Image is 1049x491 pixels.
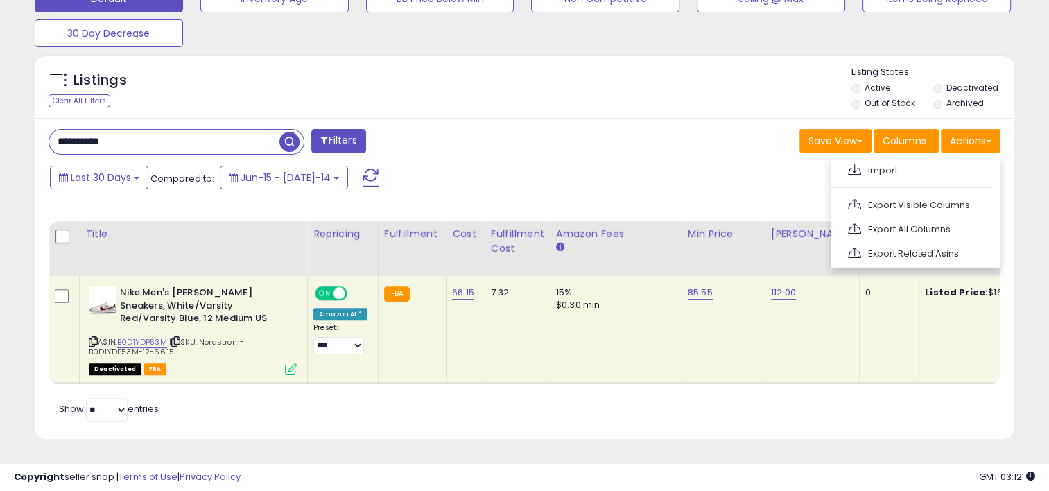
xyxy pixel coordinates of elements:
[316,288,333,300] span: ON
[874,129,939,153] button: Columns
[946,97,984,109] label: Archived
[50,166,148,189] button: Last 30 Days
[144,363,167,375] span: FBA
[941,129,1000,153] button: Actions
[925,286,988,299] b: Listed Price:
[150,172,214,185] span: Compared to:
[313,323,367,354] div: Preset:
[89,286,116,314] img: 31MbDZRx9rL._SL40_.jpg
[491,286,539,299] div: 7.32
[865,97,915,109] label: Out of Stock
[89,286,297,374] div: ASIN:
[89,363,141,375] span: All listings that are unavailable for purchase on Amazon for any reason other than out-of-stock
[35,19,183,47] button: 30 Day Decrease
[838,160,990,181] a: Import
[220,166,348,189] button: Jun-15 - [DATE]-14
[73,71,127,90] h5: Listings
[452,227,479,241] div: Cost
[14,471,241,484] div: seller snap | |
[241,171,331,184] span: Jun-15 - [DATE]-14
[59,402,159,415] span: Show: entries
[688,286,713,300] a: 85.55
[71,171,131,184] span: Last 30 Days
[838,218,990,240] a: Export All Columns
[799,129,872,153] button: Save View
[313,308,367,320] div: Amazon AI *
[85,227,302,241] div: Title
[89,336,244,357] span: | SKU: Nordstrom-B0D1YDP53M-12-66.15
[883,134,926,148] span: Columns
[979,470,1035,483] span: 2025-08-14 03:12 GMT
[384,227,440,241] div: Fulfillment
[49,94,110,107] div: Clear All Filters
[556,227,676,241] div: Amazon Fees
[119,470,177,483] a: Terms of Use
[345,288,367,300] span: OFF
[556,286,671,299] div: 15%
[771,286,796,300] a: 112.00
[384,286,410,302] small: FBA
[838,194,990,216] a: Export Visible Columns
[688,227,759,241] div: Min Price
[838,243,990,264] a: Export Related Asins
[771,227,853,241] div: [PERSON_NAME]
[491,227,544,256] div: Fulfillment Cost
[556,299,671,311] div: $0.30 min
[311,129,365,153] button: Filters
[452,286,474,300] a: 66.15
[865,286,908,299] div: 0
[556,241,564,254] small: Amazon Fees.
[180,470,241,483] a: Privacy Policy
[946,82,998,94] label: Deactivated
[851,66,1014,79] p: Listing States:
[120,286,288,329] b: Nike Men's [PERSON_NAME] Sneakers, White/Varsity Red/Varsity Blue, 12 Medium US
[313,227,372,241] div: Repricing
[14,470,64,483] strong: Copyright
[865,82,890,94] label: Active
[925,286,1040,299] div: $165.00
[117,336,167,348] a: B0D1YDP53M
